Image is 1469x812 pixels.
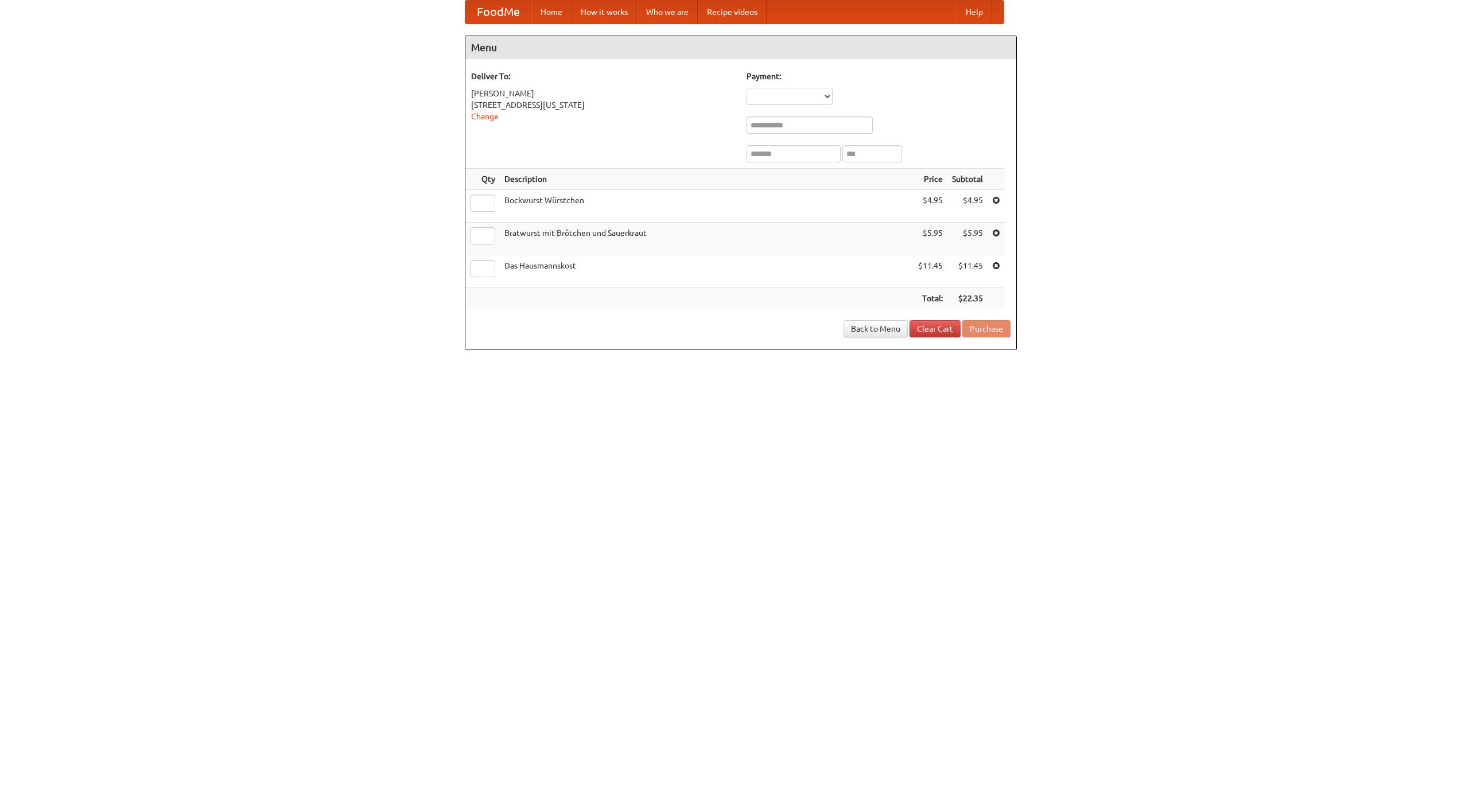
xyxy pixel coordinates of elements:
[947,255,988,288] td: $11.45
[698,1,767,24] a: Recipe videos
[914,223,947,255] td: $5.95
[471,88,735,99] div: [PERSON_NAME]
[957,1,992,24] a: Help
[947,288,988,309] th: $22.35
[914,169,947,190] th: Price
[531,1,572,24] a: Home
[914,288,947,309] th: Total:
[500,169,914,190] th: Description
[914,255,947,288] td: $11.45
[914,190,947,223] td: $4.95
[465,169,500,190] th: Qty
[844,320,908,337] a: Back to Menu
[747,71,1011,82] h5: Payment:
[947,223,988,255] td: $5.95
[500,255,914,288] td: Das Hausmannskost
[910,320,961,337] a: Clear Cart
[471,112,499,121] a: Change
[962,320,1011,337] button: Purchase
[471,99,735,111] div: [STREET_ADDRESS][US_STATE]
[572,1,637,24] a: How it works
[471,71,735,82] h5: Deliver To:
[465,1,531,24] a: FoodMe
[947,169,988,190] th: Subtotal
[637,1,698,24] a: Who we are
[947,190,988,223] td: $4.95
[465,36,1016,59] h4: Menu
[500,190,914,223] td: Bockwurst Würstchen
[500,223,914,255] td: Bratwurst mit Brötchen und Sauerkraut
